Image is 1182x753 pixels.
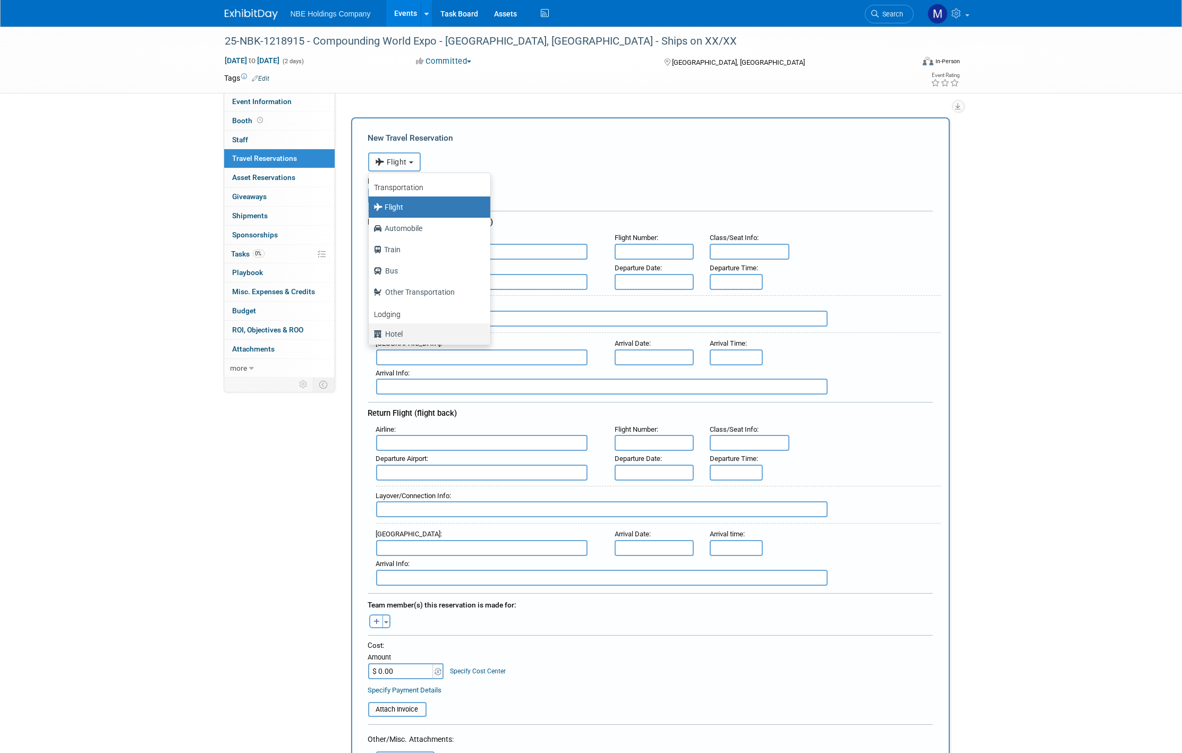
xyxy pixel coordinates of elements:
[233,230,278,239] span: Sponsorships
[225,56,280,65] span: [DATE] [DATE]
[368,686,442,694] a: Specify Payment Details
[615,264,662,272] small: :
[376,455,427,463] span: Departure Airport
[256,116,266,124] span: Booth not reserved yet
[224,245,335,263] a: Tasks0%
[369,176,490,196] a: Transportation
[710,264,756,272] span: Departure Time
[376,560,409,568] span: Arrival Info
[233,306,257,315] span: Budget
[233,345,275,353] span: Attachments
[376,425,396,433] small: :
[935,57,960,65] div: In-Person
[224,283,335,301] a: Misc. Expenses & Credits
[368,734,454,747] div: Other/Misc. Attachments:
[710,530,743,538] span: Arrival time
[710,234,759,242] small: :
[233,268,263,277] span: Playbook
[376,369,409,377] span: Arrival Info
[376,455,429,463] small: :
[6,4,549,15] body: Rich Text Area. Press ALT-0 for help.
[282,58,304,65] span: (2 days)
[615,425,657,433] span: Flight Number
[224,131,335,149] a: Staff
[374,284,480,301] label: Other Transportation
[376,369,410,377] small: :
[225,73,270,83] td: Tags
[368,640,933,651] div: Cost:
[928,4,948,24] img: Morgan Goddard
[931,73,959,78] div: Event Rating
[374,220,480,237] label: Automobile
[369,303,490,323] a: Lodging
[313,378,335,391] td: Toggle Event Tabs
[865,5,914,23] a: Search
[252,75,270,82] a: Edit
[233,173,296,182] span: Asset Reservations
[368,172,933,187] div: Booking Confirmation Number:
[224,207,335,225] a: Shipments
[224,359,335,378] a: more
[233,287,316,296] span: Misc. Expenses & Credits
[295,378,313,391] td: Personalize Event Tab Strip
[710,264,758,272] small: :
[224,340,335,358] a: Attachments
[615,530,649,538] span: Arrival Date
[233,116,266,125] span: Booth
[222,32,898,51] div: 25-NBK-1218915 - Compounding World Expo - [GEOGRAPHIC_DATA], [GEOGRAPHIC_DATA] - Ships on XX/XX
[923,57,933,65] img: Format-Inperson.png
[376,492,450,500] span: Layover/Connection Info
[368,132,933,144] div: New Travel Reservation
[224,112,335,130] a: Booth
[851,55,960,71] div: Event Format
[368,408,457,418] span: Return Flight (flight back)
[374,199,480,216] label: Flight
[375,183,424,192] b: Transportation
[615,530,651,538] small: :
[710,339,745,347] span: Arrival Time
[615,455,662,463] small: :
[224,263,335,282] a: Playbook
[376,530,441,538] span: [GEOGRAPHIC_DATA]
[710,425,759,433] small: :
[710,339,747,347] small: :
[224,187,335,206] a: Giveaways
[253,250,265,258] span: 0%
[710,455,756,463] span: Departure Time
[376,560,410,568] small: :
[375,310,401,319] b: Lodging
[615,339,649,347] span: Arrival Date
[225,9,278,20] img: ExhibitDay
[672,58,805,66] span: [GEOGRAPHIC_DATA], [GEOGRAPHIC_DATA]
[615,264,660,272] span: Departure Date
[615,425,658,433] small: :
[233,135,249,144] span: Staff
[224,168,335,187] a: Asset Reservations
[710,455,758,463] small: :
[615,234,658,242] small: :
[376,158,407,166] span: Flight
[374,241,480,258] label: Train
[412,56,475,67] button: Committed
[224,226,335,244] a: Sponsorships
[368,653,445,663] div: Amount
[376,530,443,538] small: :
[233,154,297,162] span: Travel Reservations
[224,92,335,111] a: Event Information
[615,339,651,347] small: :
[374,326,480,343] label: Hotel
[233,97,292,106] span: Event Information
[615,234,657,242] span: Flight Number
[374,262,480,279] label: Bus
[248,56,258,65] span: to
[368,595,933,612] div: Team member(s) this reservation is made for:
[615,455,660,463] span: Departure Date
[376,425,395,433] span: Airline
[710,530,745,538] small: :
[710,234,757,242] span: Class/Seat Info
[710,425,757,433] span: Class/Seat Info
[879,10,904,18] span: Search
[291,10,371,18] span: NBE Holdings Company
[233,211,268,220] span: Shipments
[368,152,421,172] button: Flight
